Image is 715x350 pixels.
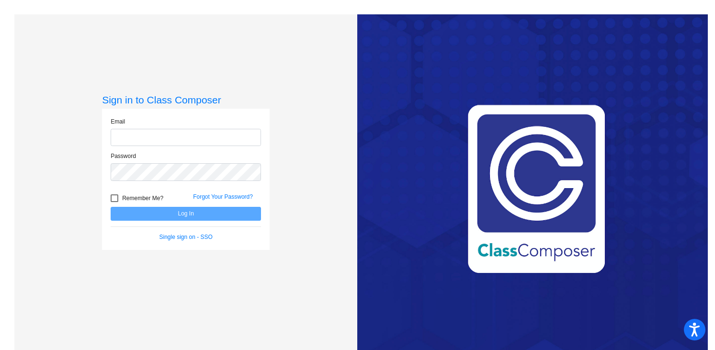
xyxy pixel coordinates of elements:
[193,193,253,200] a: Forgot Your Password?
[111,152,136,160] label: Password
[102,94,270,106] h3: Sign in to Class Composer
[111,117,125,126] label: Email
[159,234,212,240] a: Single sign on - SSO
[122,192,163,204] span: Remember Me?
[111,207,261,221] button: Log In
